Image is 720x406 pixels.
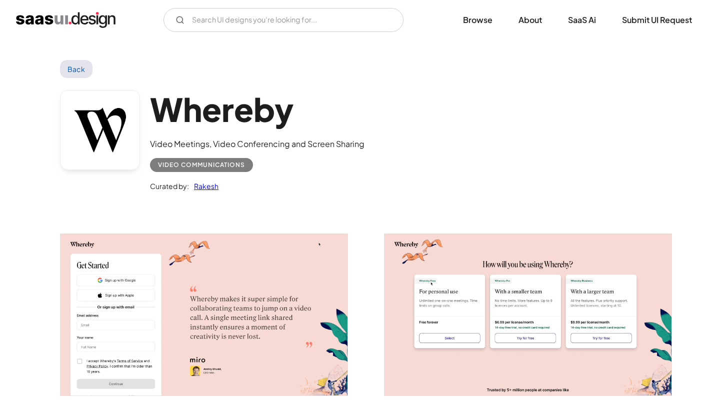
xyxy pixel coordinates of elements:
[158,159,245,171] div: Video Communications
[16,12,115,28] a: home
[150,180,189,192] div: Curated by:
[189,180,218,192] a: Rakesh
[150,90,364,128] h1: Whereby
[506,9,554,31] a: About
[451,9,504,31] a: Browse
[163,8,403,32] form: Email Form
[384,234,671,395] a: open lightbox
[60,234,347,395] a: open lightbox
[60,234,347,395] img: 610f8a3b357755d8c14e64bd_hwere%20by%20sign%20up%20or%20sign%20in.jpg
[384,234,671,395] img: 610f8a3b5b0339acd8fe65bb_whereby%20oprion%20to%20select%20plan.jpg
[60,60,92,78] a: Back
[556,9,608,31] a: SaaS Ai
[150,138,364,150] div: Video Meetings, Video Conferencing and Screen Sharing
[610,9,704,31] a: Submit UI Request
[163,8,403,32] input: Search UI designs you're looking for...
